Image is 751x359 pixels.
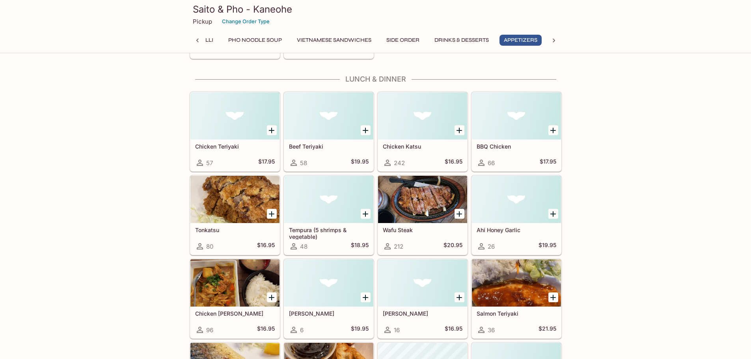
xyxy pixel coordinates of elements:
[383,227,462,233] h5: Wafu Steak
[361,292,371,302] button: Add Ahi Teriyaki
[284,176,373,223] div: Tempura (5 shrimps & vegetable)
[267,209,277,219] button: Add Tonkatsu
[289,310,369,317] h5: [PERSON_NAME]
[195,227,275,233] h5: Tonkatsu
[193,18,212,25] p: Pickup
[382,35,424,46] button: Side Order
[351,158,369,167] h5: $19.95
[351,242,369,251] h5: $18.95
[445,158,462,167] h5: $16.95
[378,259,468,339] a: [PERSON_NAME]16$16.95
[206,159,213,167] span: 57
[488,243,495,250] span: 26
[361,125,371,135] button: Add Beef Teriyaki
[471,259,561,339] a: Salmon Teriyaki36$21.95
[477,143,556,150] h5: BBQ Chicken
[472,92,561,140] div: BBQ Chicken
[488,159,495,167] span: 66
[394,326,400,334] span: 16
[293,35,376,46] button: Vietnamese Sandwiches
[378,175,468,255] a: Wafu Steak212$20.95
[284,175,374,255] a: Tempura (5 shrimps & vegetable)48$18.95
[477,310,556,317] h5: Salmon Teriyaki
[224,35,286,46] button: Pho Noodle Soup
[206,243,213,250] span: 80
[378,176,467,223] div: Wafu Steak
[190,175,280,255] a: Tonkatsu80$16.95
[300,326,304,334] span: 6
[218,15,273,28] button: Change Order Type
[190,92,280,140] div: Chicken Teriyaki
[471,92,561,171] a: BBQ Chicken66$17.95
[548,292,558,302] button: Add Salmon Teriyaki
[539,325,556,335] h5: $21.95
[472,176,561,223] div: Ahi Honey Garlic
[394,159,405,167] span: 242
[284,259,374,339] a: [PERSON_NAME]6$19.95
[190,259,280,307] div: Chicken Curry
[540,158,556,167] h5: $17.95
[190,75,562,84] h4: Lunch & Dinner
[499,35,542,46] button: Appetizers
[548,209,558,219] button: Add Ahi Honey Garlic
[351,325,369,335] h5: $19.95
[190,259,280,339] a: Chicken [PERSON_NAME]96$16.95
[445,325,462,335] h5: $16.95
[378,92,468,171] a: Chicken Katsu242$16.95
[193,3,559,15] h3: Saito & Pho - Kaneohe
[444,242,462,251] h5: $20.95
[300,159,307,167] span: 58
[455,292,464,302] button: Add Basa Ginger
[394,243,403,250] span: 212
[383,143,462,150] h5: Chicken Katsu
[539,242,556,251] h5: $19.95
[383,310,462,317] h5: [PERSON_NAME]
[455,209,464,219] button: Add Wafu Steak
[267,292,277,302] button: Add Chicken Curry
[455,125,464,135] button: Add Chicken Katsu
[258,158,275,167] h5: $17.95
[378,92,467,140] div: Chicken Katsu
[300,243,307,250] span: 48
[190,176,280,223] div: Tonkatsu
[267,125,277,135] button: Add Chicken Teriyaki
[284,92,374,171] a: Beef Teriyaki58$19.95
[284,259,373,307] div: Ahi Teriyaki
[257,242,275,251] h5: $16.95
[430,35,493,46] button: Drinks & Desserts
[472,259,561,307] div: Salmon Teriyaki
[257,325,275,335] h5: $16.95
[284,92,373,140] div: Beef Teriyaki
[477,227,556,233] h5: Ahi Honey Garlic
[488,326,495,334] span: 36
[206,326,213,334] span: 96
[378,259,467,307] div: Basa Ginger
[471,175,561,255] a: Ahi Honey Garlic26$19.95
[289,227,369,240] h5: Tempura (5 shrimps & vegetable)
[190,92,280,171] a: Chicken Teriyaki57$17.95
[289,143,369,150] h5: Beef Teriyaki
[548,125,558,135] button: Add BBQ Chicken
[195,310,275,317] h5: Chicken [PERSON_NAME]
[361,209,371,219] button: Add Tempura (5 shrimps & vegetable)
[195,143,275,150] h5: Chicken Teriyaki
